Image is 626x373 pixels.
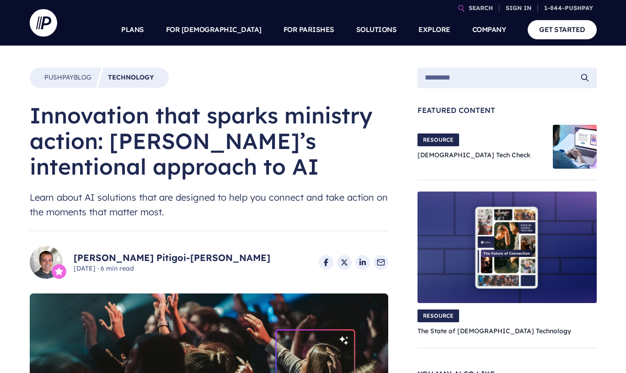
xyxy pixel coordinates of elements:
[417,133,459,146] span: RESOURCE
[417,151,530,159] a: [DEMOGRAPHIC_DATA] Tech Check
[30,246,63,279] img: Gruia Pitigoi-Aron
[417,327,571,335] a: The State of [DEMOGRAPHIC_DATA] Technology
[418,14,450,46] a: EXPLORE
[166,14,262,46] a: FOR [DEMOGRAPHIC_DATA]
[44,73,91,82] a: PushpayBlog
[97,264,99,272] span: ·
[355,255,370,270] a: Share on LinkedIn
[30,102,388,179] h1: Innovation that sparks ministry action: [PERSON_NAME]’s intentional approach to AI
[374,255,388,270] a: Share via Email
[121,14,144,46] a: PLANS
[284,14,334,46] a: FOR PARISHES
[356,14,397,46] a: SOLUTIONS
[319,255,333,270] a: Share on Facebook
[417,309,459,322] span: RESOURCE
[472,14,506,46] a: COMPANY
[74,251,270,264] a: [PERSON_NAME] Pitigoi-[PERSON_NAME]
[553,125,597,169] img: Church Tech Check Blog Hero Image
[44,73,74,81] span: Pushpay
[337,255,352,270] a: Share on X
[30,190,388,219] span: Learn about AI solutions that are designed to help you connect and take action on the moments tha...
[74,264,270,273] span: [DATE] 6 min read
[528,20,597,39] a: GET STARTED
[108,73,154,82] a: Technology
[417,107,597,114] span: Featured Content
